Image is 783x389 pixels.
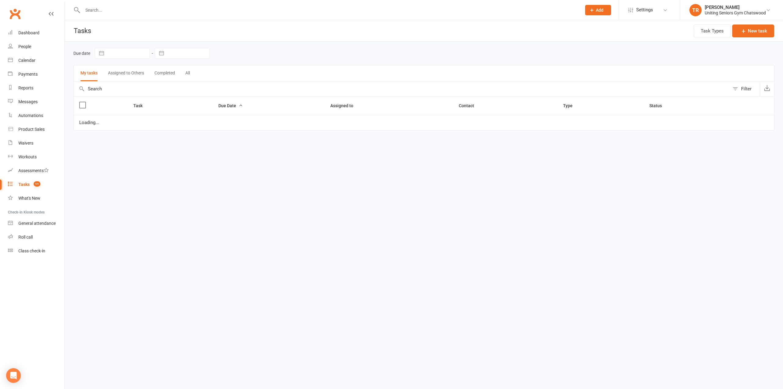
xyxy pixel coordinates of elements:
[8,150,65,164] a: Workouts
[108,65,144,81] button: Assigned to Others
[330,103,360,108] span: Assigned to
[705,5,766,10] div: [PERSON_NAME]
[8,123,65,136] a: Product Sales
[18,196,40,201] div: What's New
[73,51,90,56] label: Due date
[218,103,243,108] span: Due Date
[596,8,603,13] span: Add
[74,81,729,96] input: Search
[649,102,669,109] button: Status
[459,102,481,109] button: Contact
[8,95,65,109] a: Messages
[8,54,65,67] a: Calendar
[18,30,39,35] div: Dashboard
[729,81,760,96] button: Filter
[18,44,31,49] div: People
[18,85,33,90] div: Reports
[18,182,30,187] div: Tasks
[8,244,65,258] a: Class kiosk mode
[133,103,149,108] span: Task
[8,109,65,123] a: Automations
[133,102,149,109] button: Task
[741,85,751,93] div: Filter
[8,81,65,95] a: Reports
[65,20,93,41] h1: Tasks
[563,103,579,108] span: Type
[218,102,243,109] button: Due Date
[330,102,360,109] button: Assigned to
[459,103,481,108] span: Contact
[705,10,766,16] div: Uniting Seniors Gym Chatswood
[18,248,45,253] div: Class check-in
[8,164,65,178] a: Assessments
[18,99,38,104] div: Messages
[8,217,65,230] a: General attendance kiosk mode
[585,5,611,15] button: Add
[18,72,38,77] div: Payments
[8,178,65,191] a: Tasks 11
[649,103,669,108] span: Status
[18,168,49,173] div: Assessments
[74,115,774,130] td: Loading...
[636,3,653,17] span: Settings
[80,65,98,81] button: My tasks
[8,230,65,244] a: Roll call
[8,67,65,81] a: Payments
[18,235,33,240] div: Roll call
[18,58,35,63] div: Calendar
[154,65,175,81] button: Completed
[185,65,190,81] button: All
[18,154,37,159] div: Workouts
[18,113,43,118] div: Automations
[8,136,65,150] a: Waivers
[18,127,45,132] div: Product Sales
[694,25,731,37] button: Task Types
[563,102,579,109] button: Type
[7,6,23,21] a: Clubworx
[689,4,702,16] div: TR
[18,221,56,226] div: General attendance
[18,141,33,145] div: Waivers
[8,191,65,205] a: What's New
[8,26,65,40] a: Dashboard
[8,40,65,54] a: People
[34,181,40,187] span: 11
[732,25,774,37] button: New task
[6,368,21,383] div: Open Intercom Messenger
[81,6,577,14] input: Search...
